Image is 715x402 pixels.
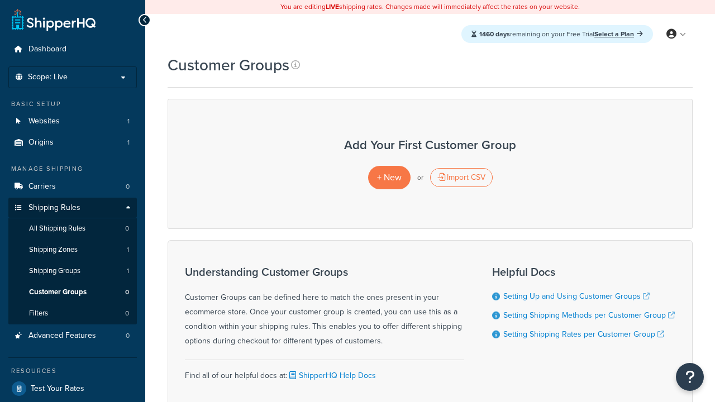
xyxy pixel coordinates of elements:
a: Shipping Zones 1 [8,240,137,260]
span: 1 [127,138,130,147]
a: ShipperHQ Help Docs [287,370,376,381]
a: Test Your Rates [8,379,137,399]
span: Shipping Zones [29,245,78,255]
a: Customer Groups 0 [8,282,137,303]
a: Origins 1 [8,132,137,153]
span: 1 [127,117,130,126]
span: 0 [126,331,130,341]
li: Shipping Groups [8,261,137,281]
span: Origins [28,138,54,147]
li: Advanced Features [8,326,137,346]
div: Resources [8,366,137,376]
span: Scope: Live [28,73,68,82]
div: Import CSV [430,168,493,187]
span: 0 [125,288,129,297]
h1: Customer Groups [168,54,289,76]
div: Customer Groups can be defined here to match the ones present in your ecommerce store. Once your ... [185,266,464,348]
button: Open Resource Center [676,363,704,391]
span: 0 [125,224,129,233]
span: Filters [29,309,48,318]
b: LIVE [326,2,339,12]
a: Dashboard [8,39,137,60]
p: or [417,170,423,185]
a: Websites 1 [8,111,137,132]
h3: Add Your First Customer Group [179,138,681,152]
a: + New [368,166,411,189]
li: Websites [8,111,137,132]
span: + New [377,171,402,184]
span: Websites [28,117,60,126]
li: Shipping Zones [8,240,137,260]
a: Setting Shipping Rates per Customer Group [503,328,664,340]
span: Customer Groups [29,288,87,297]
span: Dashboard [28,45,66,54]
div: Basic Setup [8,99,137,109]
li: Customer Groups [8,282,137,303]
a: Shipping Rules [8,198,137,218]
a: Advanced Features 0 [8,326,137,346]
div: Find all of our helpful docs at: [185,360,464,383]
a: Shipping Groups 1 [8,261,137,281]
span: 0 [125,309,129,318]
strong: 1460 days [479,29,510,39]
a: Filters 0 [8,303,137,324]
a: ShipperHQ Home [12,8,96,31]
span: 1 [127,266,129,276]
h3: Helpful Docs [492,266,675,278]
span: Shipping Groups [29,266,80,276]
a: Setting Up and Using Customer Groups [503,290,650,302]
div: Manage Shipping [8,164,137,174]
span: 0 [126,182,130,192]
li: All Shipping Rules [8,218,137,239]
li: Origins [8,132,137,153]
span: All Shipping Rules [29,224,85,233]
li: Shipping Rules [8,198,137,325]
span: Carriers [28,182,56,192]
span: Advanced Features [28,331,96,341]
a: Select a Plan [594,29,643,39]
h3: Understanding Customer Groups [185,266,464,278]
div: remaining on your Free Trial [461,25,653,43]
a: All Shipping Rules 0 [8,218,137,239]
li: Carriers [8,176,137,197]
a: Setting Shipping Methods per Customer Group [503,309,675,321]
li: Filters [8,303,137,324]
a: Carriers 0 [8,176,137,197]
span: Shipping Rules [28,203,80,213]
span: 1 [127,245,129,255]
span: Test Your Rates [31,384,84,394]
